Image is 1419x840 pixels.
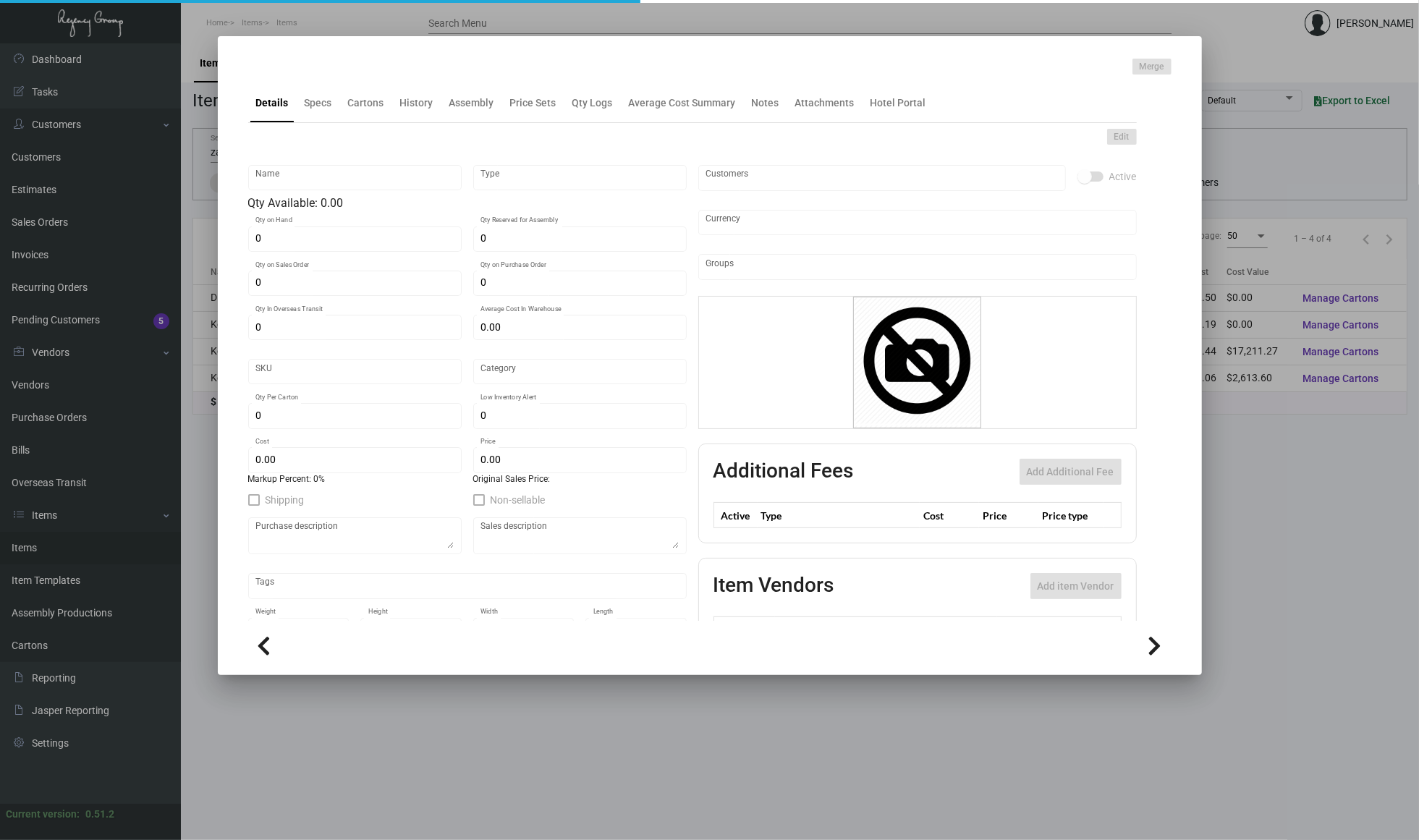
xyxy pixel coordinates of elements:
div: Details [256,96,289,111]
span: Merge [1140,61,1164,73]
th: Preffered [713,617,775,642]
span: Shipping [266,491,305,509]
th: Cost [920,503,979,528]
button: Add item Vendor [1030,573,1122,599]
span: Active [1109,168,1137,185]
h2: Item Vendors [713,573,834,599]
span: Non-sellable [491,491,546,509]
div: Notes [752,96,779,111]
div: Cartons [348,96,384,111]
div: Assembly [449,96,494,111]
th: Active [713,503,758,528]
th: Price type [1038,503,1104,528]
div: Average Cost Summary [629,96,736,111]
input: Add new.. [706,172,1058,184]
div: Current version: [6,807,80,822]
div: History [400,96,433,111]
th: Vendor [775,617,997,642]
span: Add item Vendor [1038,580,1114,592]
div: Qty Available: 0.00 [248,195,687,212]
span: Edit [1114,131,1130,143]
button: Add Additional Fee [1020,459,1122,485]
div: Attachments [795,96,855,111]
div: Specs [305,96,332,111]
input: Add new.. [706,261,1129,273]
button: Merge [1132,59,1172,75]
div: Price Sets [510,96,556,111]
h2: Additional Fees [713,459,854,485]
th: SKU [997,617,1121,642]
span: Add Additional Fee [1027,466,1114,478]
th: Type [758,503,920,528]
div: 0.51.2 [85,807,114,822]
div: Hotel Portal [871,96,926,111]
div: Qty Logs [572,96,613,111]
button: Edit [1107,129,1137,145]
th: Price [979,503,1038,528]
